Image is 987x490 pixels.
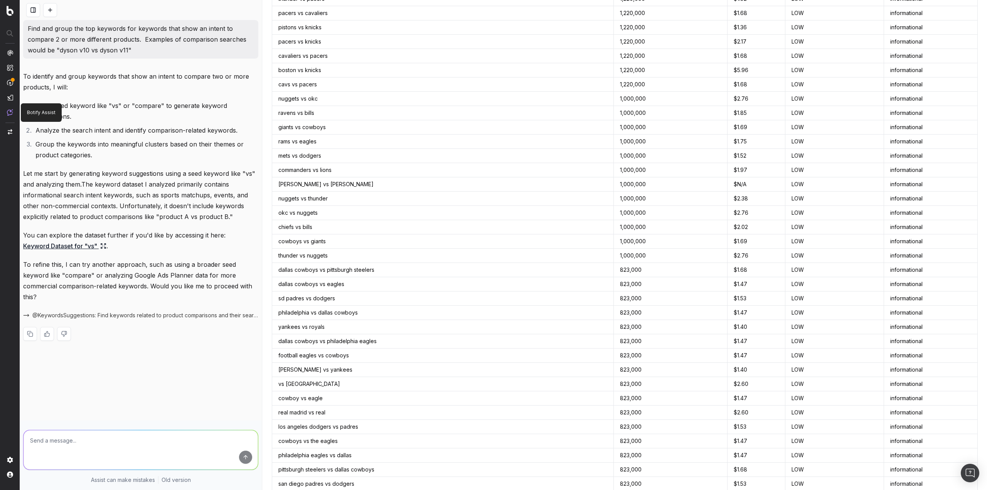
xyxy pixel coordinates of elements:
[23,312,258,319] button: @KeywordsSuggestions: Find keywords related to product comparisons and their search volumes. for ...
[728,363,785,377] td: $ 1.40
[785,263,884,277] td: LOW
[614,320,728,334] td: 823,000
[785,377,884,391] td: LOW
[272,263,614,277] td: dallas cowboys vs pittsburgh steelers
[728,106,785,120] td: $ 1.85
[614,220,728,234] td: 1,000,000
[614,448,728,463] td: 823,000
[785,106,884,120] td: LOW
[785,448,884,463] td: LOW
[785,49,884,63] td: LOW
[614,206,728,220] td: 1,000,000
[884,406,977,420] td: informational
[728,249,785,263] td: $ 2.76
[884,320,977,334] td: informational
[614,363,728,377] td: 823,000
[728,120,785,135] td: $ 1.69
[728,35,785,49] td: $ 2.17
[614,135,728,149] td: 1,000,000
[785,35,884,49] td: LOW
[272,334,614,349] td: dallas cowboys vs philadelphia eagles
[272,363,614,377] td: [PERSON_NAME] vs yankees
[272,448,614,463] td: philadelphia eagles vs dallas
[27,109,56,116] p: Botify Assist
[614,291,728,306] td: 823,000
[23,71,258,93] p: To identify and group keywords that show an intent to compare two or more products, I will:
[272,463,614,477] td: pittsburgh steelers vs dallas cowboys
[728,349,785,363] td: $ 1.47
[785,149,884,163] td: LOW
[884,363,977,377] td: informational
[614,92,728,106] td: 1,000,000
[272,77,614,92] td: cavs vs pacers
[272,291,614,306] td: sd padres vs dodgers
[728,263,785,277] td: $ 1.68
[728,163,785,177] td: $ 1.97
[884,291,977,306] td: informational
[7,109,13,116] img: Assist
[272,234,614,249] td: cowboys vs giants
[8,129,12,135] img: Switch project
[614,149,728,163] td: 1,000,000
[884,120,977,135] td: informational
[728,334,785,349] td: $ 1.47
[884,20,977,35] td: informational
[614,463,728,477] td: 823,000
[785,306,884,320] td: LOW
[728,192,785,206] td: $ 2.38
[884,434,977,448] td: informational
[23,230,258,251] p: You can explore the dataset further if you'd like by accessing it here: .
[884,192,977,206] td: informational
[785,63,884,77] td: LOW
[7,79,13,86] img: Activation
[884,391,977,406] td: informational
[7,457,13,463] img: Setting
[272,49,614,63] td: cavaliers vs pacers
[272,35,614,49] td: pacers vs knicks
[28,23,254,56] p: Find and group the top keywords for keywords that show an intent to compare 2 or more different p...
[272,320,614,334] td: yankees vs royals
[272,106,614,120] td: ravens vs bills
[614,163,728,177] td: 1,000,000
[785,120,884,135] td: LOW
[614,35,728,49] td: 1,220,000
[23,259,258,302] p: To refine this, I can try another approach, such as using a broader seed keyword like "compare" o...
[728,77,785,92] td: $ 1.68
[614,277,728,291] td: 823,000
[614,334,728,349] td: 823,000
[884,448,977,463] td: informational
[272,306,614,320] td: philadelphia vs dallas cowboys
[884,349,977,363] td: informational
[728,291,785,306] td: $ 1.53
[272,377,614,391] td: vs [GEOGRAPHIC_DATA]
[614,49,728,63] td: 1,220,000
[272,177,614,192] td: [PERSON_NAME] vs [PERSON_NAME]
[728,406,785,420] td: $ 2.60
[884,106,977,120] td: informational
[272,406,614,420] td: real madrid vs real
[614,349,728,363] td: 823,000
[272,206,614,220] td: okc vs nuggets
[884,163,977,177] td: informational
[728,20,785,35] td: $ 1.36
[785,220,884,234] td: LOW
[728,463,785,477] td: $ 1.68
[728,6,785,20] td: $ 1.68
[785,206,884,220] td: LOW
[23,168,258,222] p: Let me start by generating keyword suggestions using a seed keyword like "vs" and analyzing them....
[614,420,728,434] td: 823,000
[884,377,977,391] td: informational
[884,277,977,291] td: informational
[728,177,785,192] td: $ N/A
[728,220,785,234] td: $ 2.02
[728,206,785,220] td: $ 2.76
[614,377,728,391] td: 823,000
[614,249,728,263] td: 1,000,000
[7,50,13,56] img: Analytics
[884,49,977,63] td: informational
[728,320,785,334] td: $ 1.40
[884,135,977,149] td: informational
[272,149,614,163] td: mets vs dodgers
[162,476,191,484] a: Old version
[33,139,258,160] li: Group the keywords into meaningful clusters based on their themes or product categories.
